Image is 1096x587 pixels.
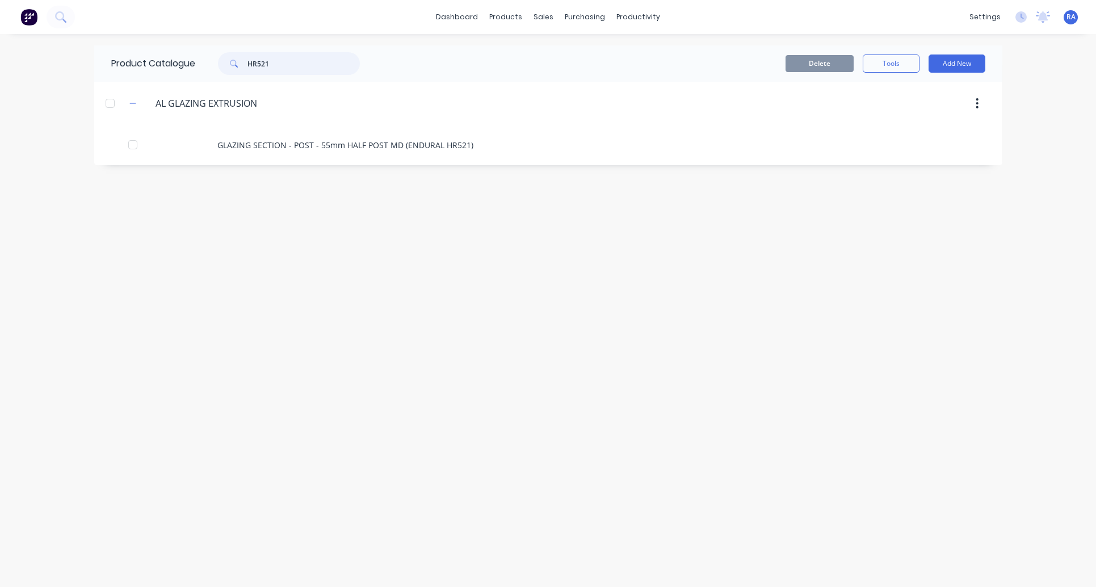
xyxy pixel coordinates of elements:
span: RA [1066,12,1076,22]
a: dashboard [430,9,484,26]
input: Enter category name [156,97,290,110]
div: Product Catalogue [94,45,195,82]
button: Add New [929,54,985,73]
div: purchasing [559,9,611,26]
button: Tools [863,54,919,73]
input: Search... [247,52,360,75]
div: GLAZING SECTION - POST - 55mm HALF POST MD (ENDURAL HR521) [94,125,1002,165]
img: Factory [20,9,37,26]
div: sales [528,9,559,26]
div: productivity [611,9,666,26]
div: settings [964,9,1006,26]
button: Delete [786,55,854,72]
div: products [484,9,528,26]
